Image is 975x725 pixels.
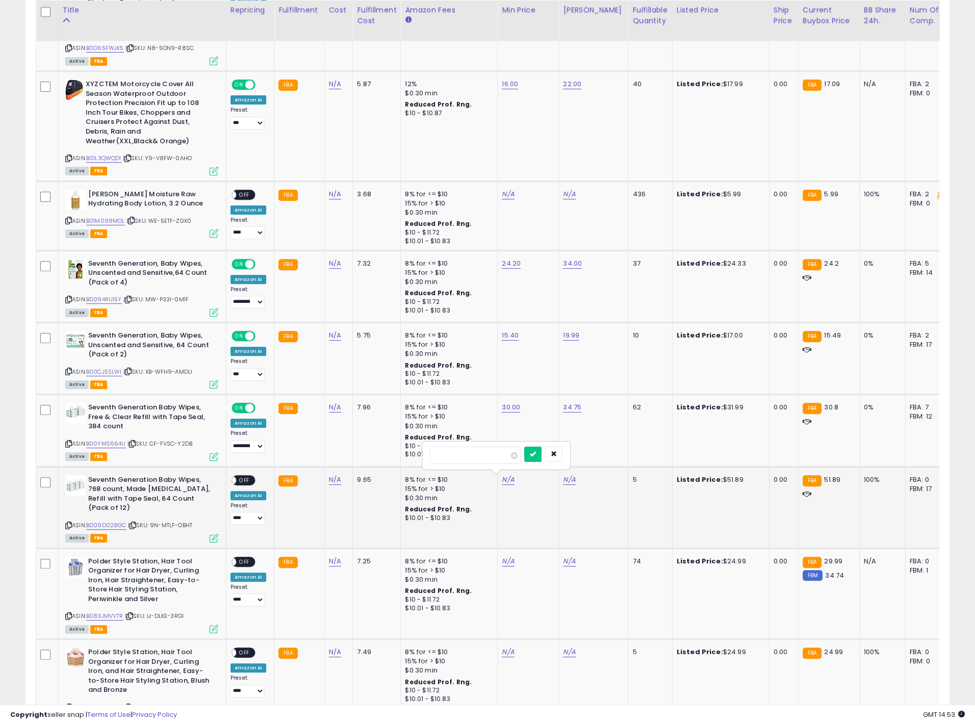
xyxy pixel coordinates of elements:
[864,557,897,566] div: N/A
[63,5,222,15] div: Title
[233,404,245,412] span: ON
[677,557,761,566] div: $24.99
[405,403,490,412] div: 8% for <= $10
[910,412,943,421] div: FBM: 12
[677,403,761,412] div: $31.99
[86,217,125,225] a: B01M098MOL
[677,331,761,340] div: $17.00
[774,557,790,566] div: 0.00
[65,259,86,279] img: 51Cqh81ywzL._SL40_.jpg
[910,648,943,657] div: FBA: 0
[677,189,723,199] b: Listed Price:
[803,557,822,568] small: FBA
[233,260,245,268] span: ON
[329,79,341,89] a: N/A
[824,402,838,412] span: 30.8
[563,189,575,199] a: N/A
[405,505,472,513] b: Reduced Prof. Rng.
[923,710,965,719] span: 2025-10-6 14:53 GMT
[405,289,472,297] b: Reduced Prof. Rng.
[329,647,341,657] a: N/A
[357,80,393,89] div: 5.87
[125,44,194,52] span: | SKU: N8-5ON9-R8SC
[405,15,411,24] small: Amazon Fees.
[230,358,266,380] div: Preset:
[405,666,490,675] div: $0.30 min
[632,331,664,340] div: 10
[88,259,212,290] b: Seventh Generation, Baby Wipes, Unscented and Sensitive,64 Count (Pack of 4)
[230,217,266,239] div: Preset:
[65,475,86,496] img: 51zHaLamWlS._SL40_.jpg
[357,190,393,199] div: 3.68
[65,403,218,459] div: ASIN:
[90,452,108,461] span: FBA
[329,556,341,566] a: N/A
[910,331,943,340] div: FBA: 2
[824,556,842,566] span: 29.99
[86,154,121,163] a: B01L3QWQDI
[405,648,490,657] div: 8% for <= $10
[502,556,514,566] a: N/A
[65,403,86,423] img: 511ZpUortEL._SL40_.jpg
[405,484,490,494] div: 15% for > $10
[502,258,521,269] a: 24.20
[86,80,210,148] b: XYZCTEM Motorcycle Cover All Season Waterproof Outdoor Protection Precision Fit up to 108 Inch To...
[123,295,189,303] span: | SKU: MW-P33I-0M1F
[405,494,490,503] div: $0.30 min
[405,208,490,217] div: $0.30 min
[677,5,765,15] div: Listed Price
[65,331,218,387] div: ASIN:
[824,475,840,484] span: 51.89
[230,491,266,500] div: Amazon AI
[774,5,794,26] div: Ship Price
[405,361,472,370] b: Reduced Prof. Rng.
[803,5,855,26] div: Current Buybox Price
[278,190,297,201] small: FBA
[65,331,86,351] img: 51JTDdAqhYL._SL40_.jpg
[563,79,581,89] a: 22.00
[230,675,266,697] div: Preset:
[65,259,218,316] div: ASIN:
[65,475,218,541] div: ASIN:
[10,710,177,720] div: seller snap | |
[910,340,943,349] div: FBM: 17
[632,475,664,484] div: 5
[563,475,575,485] a: N/A
[677,647,723,657] b: Listed Price:
[774,259,790,268] div: 0.00
[405,442,490,451] div: $10 - $11.72
[65,80,218,174] div: ASIN:
[910,475,943,484] div: FBA: 0
[230,584,266,606] div: Preset:
[910,5,947,26] div: Num of Comp.
[132,710,177,719] a: Privacy Policy
[254,81,270,89] span: OFF
[864,331,897,340] div: 0%
[502,402,520,412] a: 30.00
[405,349,490,358] div: $0.30 min
[86,368,122,376] a: B00CJ5SLWI
[236,649,252,657] span: OFF
[405,657,490,666] div: 15% for > $10
[230,430,266,452] div: Preset:
[230,419,266,428] div: Amazon AI
[405,422,490,431] div: $0.30 min
[123,368,192,376] span: | SKU: XB-WFH9-AMDU
[803,190,822,201] small: FBA
[563,5,624,15] div: [PERSON_NAME]
[65,380,89,389] span: All listings currently available for purchase on Amazon
[405,586,472,595] b: Reduced Prof. Rng.
[65,625,89,634] span: All listings currently available for purchase on Amazon
[910,403,943,412] div: FBA: 7
[677,475,761,484] div: $51.89
[405,433,472,442] b: Reduced Prof. Rng.
[125,612,184,620] span: | SKU: IJ-DLKE-3RG1
[65,190,218,237] div: ASIN:
[803,648,822,659] small: FBA
[825,571,844,580] span: 34.74
[405,595,490,604] div: $10 - $11.72
[65,452,89,461] span: All listings currently available for purchase on Amazon
[502,647,514,657] a: N/A
[278,259,297,270] small: FBA
[405,678,472,686] b: Reduced Prof. Rng.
